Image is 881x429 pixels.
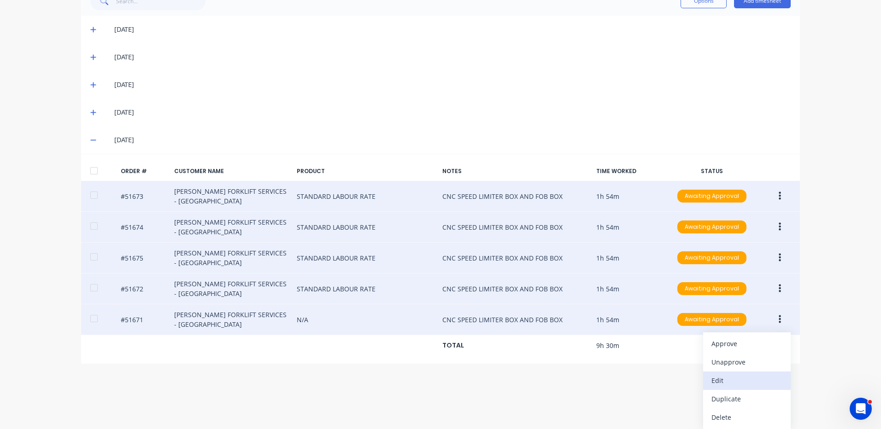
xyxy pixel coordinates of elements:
[297,167,435,175] div: PRODUCT
[114,24,791,35] div: [DATE]
[442,167,589,175] div: NOTES
[850,398,872,420] iframe: Intercom live chat
[596,167,665,175] div: TIME WORKED
[711,374,782,387] div: Edit
[677,220,746,233] div: Awaiting Approval
[711,411,782,424] div: Delete
[114,107,791,117] div: [DATE]
[711,337,782,350] div: Approve
[677,190,746,203] div: Awaiting Approval
[703,408,791,427] button: Delete
[703,353,791,371] button: Unapprove
[114,80,791,90] div: [DATE]
[677,282,747,296] button: Awaiting Approval
[677,251,747,265] button: Awaiting Approval
[174,167,289,175] div: CUSTOMER NAME
[677,189,747,203] button: Awaiting Approval
[711,355,782,369] div: Unapprove
[703,371,791,390] button: Edit
[703,335,791,353] button: Approve
[114,135,791,145] div: [DATE]
[711,392,782,406] div: Duplicate
[703,390,791,408] button: Duplicate
[673,167,751,175] div: STATUS
[114,52,791,62] div: [DATE]
[677,313,746,326] div: Awaiting Approval
[677,313,747,326] button: Awaiting Approval
[677,282,746,295] div: Awaiting Approval
[121,167,167,175] div: ORDER #
[677,220,747,234] button: Awaiting Approval
[677,251,746,264] div: Awaiting Approval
